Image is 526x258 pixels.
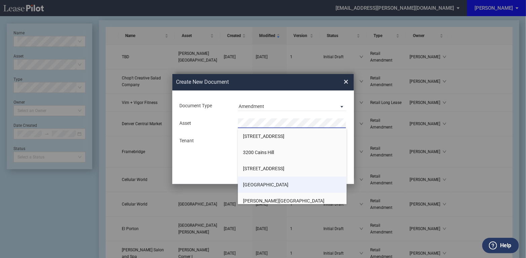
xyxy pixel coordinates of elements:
span: × [344,76,349,87]
span: [STREET_ADDRESS] [243,134,284,139]
li: [PERSON_NAME][GEOGRAPHIC_DATA] [238,193,347,209]
span: 3200 Cains Hill [243,150,274,155]
div: Tenant [176,138,234,144]
h2: Create New Document [176,78,320,86]
li: 3200 Cains Hill [238,144,347,160]
div: Asset [176,120,234,127]
span: [GEOGRAPHIC_DATA] [243,182,288,187]
div: Document Type [176,103,234,109]
li: [STREET_ADDRESS] [238,160,347,177]
md-dialog: Create New ... [172,74,354,184]
span: [STREET_ADDRESS] [243,166,284,171]
span: [PERSON_NAME][GEOGRAPHIC_DATA] [243,198,324,204]
label: Help [500,241,511,250]
li: [GEOGRAPHIC_DATA] [238,177,347,193]
div: Amendment [239,104,264,109]
li: [STREET_ADDRESS] [238,128,347,144]
md-select: Document Type: Amendment [238,101,347,111]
